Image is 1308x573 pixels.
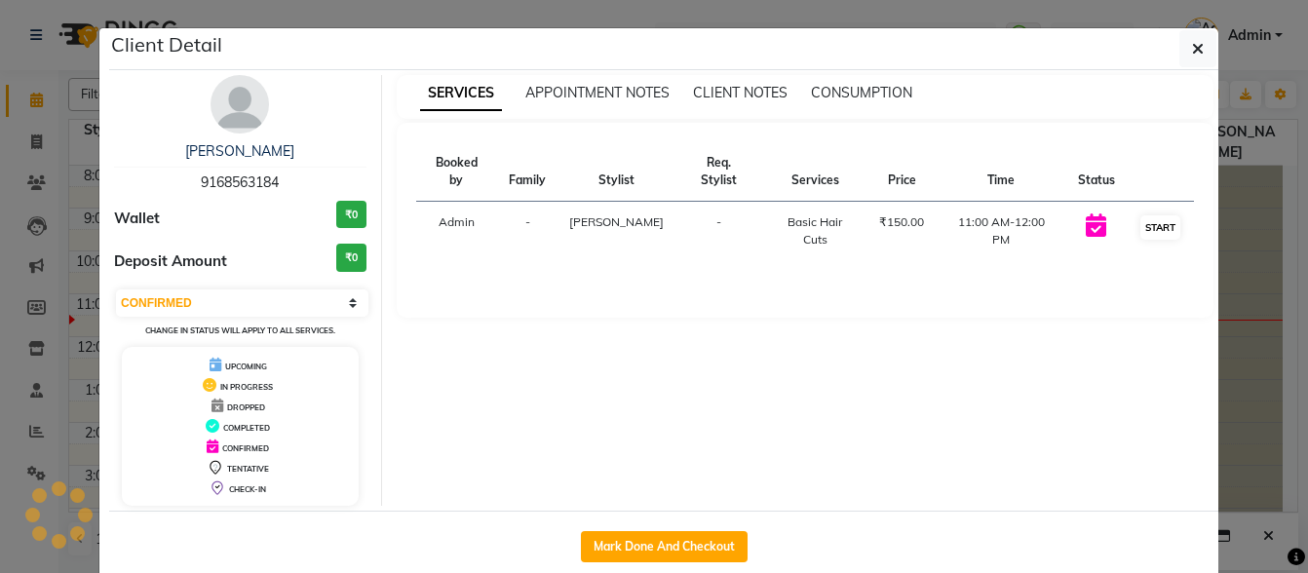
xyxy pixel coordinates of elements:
[569,214,664,229] span: [PERSON_NAME]
[675,202,762,261] td: -
[336,244,366,272] h3: ₹0
[497,142,558,202] th: Family
[185,142,294,160] a: [PERSON_NAME]
[227,402,265,412] span: DROPPED
[879,213,924,231] div: ₹150.00
[525,84,670,101] span: APPOINTMENT NOTES
[774,213,856,248] div: Basic Hair Cuts
[211,75,269,134] img: avatar
[416,142,498,202] th: Booked by
[581,531,748,562] button: Mark Done And Checkout
[558,142,675,202] th: Stylist
[220,382,273,392] span: IN PROGRESS
[114,250,227,273] span: Deposit Amount
[936,142,1066,202] th: Time
[693,84,788,101] span: CLIENT NOTES
[111,30,222,59] h5: Client Detail
[223,423,270,433] span: COMPLETED
[762,142,867,202] th: Services
[420,76,502,111] span: SERVICES
[936,202,1066,261] td: 11:00 AM-12:00 PM
[145,325,335,335] small: Change in status will apply to all services.
[811,84,912,101] span: CONSUMPTION
[222,443,269,453] span: CONFIRMED
[225,362,267,371] span: UPCOMING
[336,201,366,229] h3: ₹0
[497,202,558,261] td: -
[201,173,279,191] span: 9168563184
[867,142,936,202] th: Price
[227,464,269,474] span: TENTATIVE
[1066,142,1127,202] th: Status
[416,202,498,261] td: Admin
[229,484,266,494] span: CHECK-IN
[1140,215,1180,240] button: START
[675,142,762,202] th: Req. Stylist
[114,208,160,230] span: Wallet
